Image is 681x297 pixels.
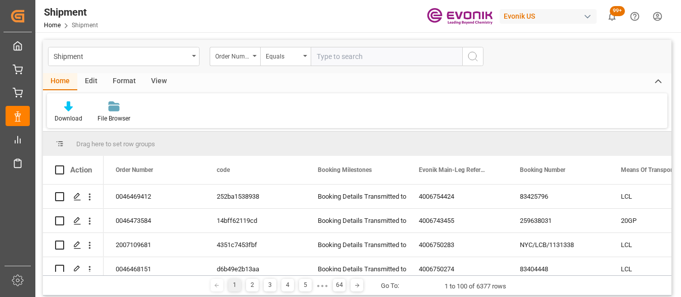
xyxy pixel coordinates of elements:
[318,166,372,173] span: Booking Milestones
[381,281,399,291] div: Go To:
[43,73,77,90] div: Home
[77,73,105,90] div: Edit
[407,209,508,232] div: 4006743455
[462,47,483,66] button: search button
[205,233,306,257] div: 4351c7453fbf
[407,185,508,208] div: 4006754424
[215,49,250,61] div: Order Number
[98,114,130,123] div: File Browser
[318,209,395,232] div: Booking Details Transmitted to SAP
[43,185,104,209] div: Press SPACE to select this row.
[43,209,104,233] div: Press SPACE to select this row.
[76,140,155,148] span: Drag here to set row groups
[104,257,205,281] div: 0046468151
[333,279,346,291] div: 64
[143,73,174,90] div: View
[116,166,153,173] span: Order Number
[205,185,306,208] div: 252ba1538938
[508,209,609,232] div: 259638031
[317,282,328,289] div: ● ● ●
[44,5,98,20] div: Shipment
[311,47,462,66] input: Type to search
[299,279,312,291] div: 5
[407,257,508,281] div: 4006750274
[264,279,276,291] div: 3
[427,8,493,25] img: Evonik-brand-mark-Deep-Purple-RGB.jpeg_1700498283.jpeg
[104,209,205,232] div: 0046473584
[318,185,395,208] div: Booking Details Transmitted to SAP
[623,5,646,28] button: Help Center
[266,49,300,61] div: Equals
[508,233,609,257] div: NYC/LCB/1131338
[500,9,597,24] div: Evonik US
[419,166,487,173] span: Evonik Main-Leg Reference
[508,185,609,208] div: 83425796
[246,279,259,291] div: 2
[54,49,188,62] div: Shipment
[70,165,92,174] div: Action
[210,47,260,66] button: open menu
[318,233,395,257] div: Booking Details Transmitted to SAP
[205,257,306,281] div: d6b49e2b13aa
[44,22,61,29] a: Home
[281,279,294,291] div: 4
[318,258,395,281] div: Booking Details Transmitted to SAP
[500,7,601,26] button: Evonik US
[43,257,104,281] div: Press SPACE to select this row.
[104,233,205,257] div: 2007109681
[520,166,565,173] span: Booking Number
[601,5,623,28] button: show 100 new notifications
[217,166,230,173] span: code
[43,233,104,257] div: Press SPACE to select this row.
[104,185,205,208] div: 0046469412
[445,281,506,291] div: 1 to 100 of 6377 rows
[228,279,241,291] div: 1
[105,73,143,90] div: Format
[260,47,311,66] button: open menu
[55,114,82,123] div: Download
[48,47,200,66] button: open menu
[407,233,508,257] div: 4006750283
[205,209,306,232] div: 14bff62119cd
[508,257,609,281] div: 83404448
[610,6,625,16] span: 99+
